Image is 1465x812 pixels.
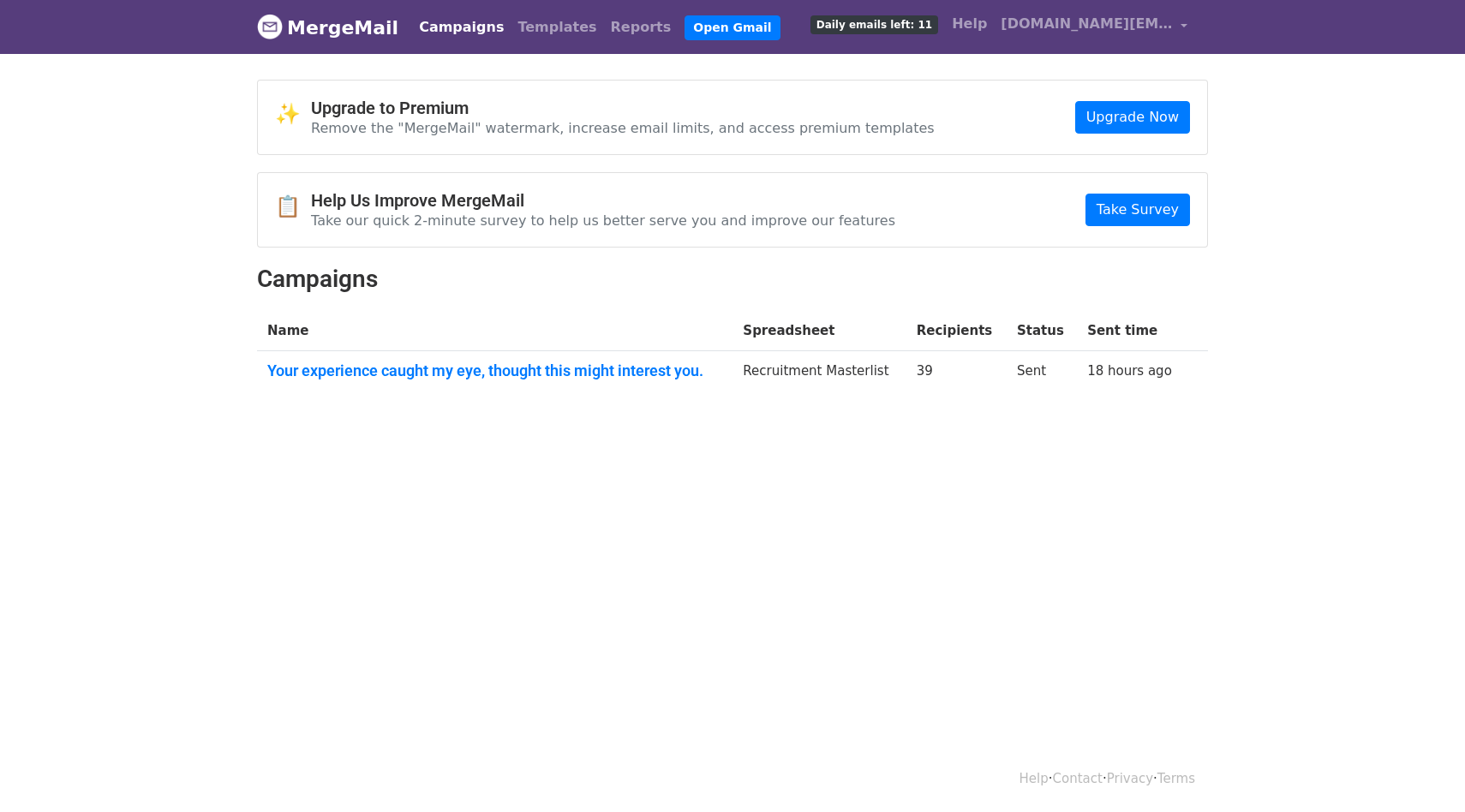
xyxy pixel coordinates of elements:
[311,212,895,230] p: Take our quick 2-minute survey to help us better serve you and improve our features
[945,7,994,41] a: Help
[732,311,906,351] th: Spreadsheet
[275,194,311,219] span: 📋
[1087,363,1172,379] a: 18 hours ago
[1085,194,1190,226] a: Take Survey
[804,7,945,41] a: Daily emails left: 11
[1157,771,1195,786] a: Terms
[1075,101,1190,134] a: Upgrade Now
[685,15,780,40] a: Open Gmail
[412,10,511,45] a: Campaigns
[1053,771,1103,786] a: Contact
[906,351,1007,397] td: 39
[1020,771,1049,786] a: Help
[1077,311,1187,351] th: Sent time
[511,10,603,45] a: Templates
[267,361,722,380] a: Your experience caught my eye, thought this might interest you.
[906,311,1007,351] th: Recipients
[810,15,938,34] span: Daily emails left: 11
[1007,311,1077,351] th: Status
[1107,771,1153,786] a: Privacy
[311,98,935,118] h4: Upgrade to Premium
[275,102,311,127] span: ✨
[994,7,1194,47] a: [DOMAIN_NAME][EMAIL_ADDRESS][DOMAIN_NAME]
[732,351,906,397] td: Recruitment Masterlist
[311,190,895,211] h4: Help Us Improve MergeMail
[257,14,283,39] img: MergeMail logo
[311,119,935,137] p: Remove the "MergeMail" watermark, increase email limits, and access premium templates
[257,9,398,45] a: MergeMail
[257,265,1208,294] h2: Campaigns
[1001,14,1172,34] span: [DOMAIN_NAME][EMAIL_ADDRESS][DOMAIN_NAME]
[604,10,679,45] a: Reports
[1007,351,1077,397] td: Sent
[257,311,732,351] th: Name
